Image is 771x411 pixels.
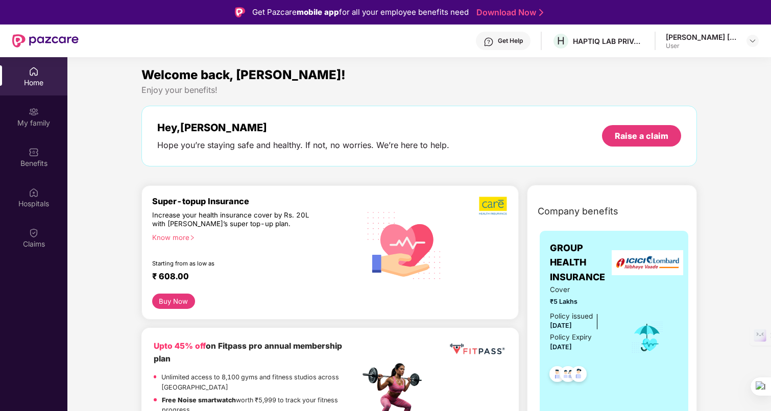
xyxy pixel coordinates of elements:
[29,187,39,198] img: svg+xml;base64,PHN2ZyBpZD0iSG9zcGl0YWxzIiB4bWxucz0iaHR0cDovL3d3dy53My5vcmcvMjAwMC9zdmciIHdpZHRoPS...
[573,36,644,46] div: HAPTIQ LAB PRIVATE LIMITED
[235,7,245,17] img: Logo
[152,271,350,283] div: ₹ 608.00
[556,363,581,388] img: svg+xml;base64,PHN2ZyB4bWxucz0iaHR0cDovL3d3dy53My5vcmcvMjAwMC9zdmciIHdpZHRoPSI0OC45MTUiIGhlaWdodD...
[666,42,737,50] div: User
[550,297,617,307] span: ₹5 Lakhs
[152,294,195,309] button: Buy Now
[550,311,593,322] div: Policy issued
[29,147,39,157] img: svg+xml;base64,PHN2ZyBpZD0iQmVuZWZpdHMiIHhtbG5zPSJodHRwOi8vd3d3LnczLm9yZy8yMDAwL3N2ZyIgd2lkdGg9Ij...
[157,140,449,151] div: Hope you’re staying safe and healthy. If not, no worries. We’re here to help.
[550,284,617,295] span: Cover
[189,235,195,240] span: right
[557,35,565,47] span: H
[476,7,540,18] a: Download Now
[484,37,494,47] img: svg+xml;base64,PHN2ZyBpZD0iSGVscC0zMngzMiIgeG1sbnM9Imh0dHA6Ly93d3cudzMub3JnLzIwMDAvc3ZnIiB3aWR0aD...
[448,340,507,358] img: fppp.png
[154,341,342,363] b: on Fitpass pro annual membership plan
[152,211,316,229] div: Increase your health insurance cover by Rs. 20L with [PERSON_NAME]’s super top-up plan.
[161,372,359,392] p: Unlimited access to 8,100 gyms and fitness studios across [GEOGRAPHIC_DATA]
[612,250,683,275] img: insurerLogo
[550,322,572,329] span: [DATE]
[360,200,449,290] img: svg+xml;base64,PHN2ZyB4bWxucz0iaHR0cDovL3d3dy53My5vcmcvMjAwMC9zdmciIHhtbG5zOnhsaW5rPSJodHRwOi8vd3...
[29,107,39,117] img: svg+xml;base64,PHN2ZyB3aWR0aD0iMjAiIGhlaWdodD0iMjAiIHZpZXdCb3g9IjAgMCAyMCAyMCIgZmlsbD0ibm9uZSIgeG...
[141,85,697,95] div: Enjoy your benefits!
[666,32,737,42] div: [PERSON_NAME] [PERSON_NAME] Chandarki
[154,341,206,351] b: Upto 45% off
[12,34,79,47] img: New Pazcare Logo
[545,363,570,388] img: svg+xml;base64,PHN2ZyB4bWxucz0iaHR0cDovL3d3dy53My5vcmcvMjAwMC9zdmciIHdpZHRoPSI0OC45NDMiIGhlaWdodD...
[498,37,523,45] div: Get Help
[141,67,346,82] span: Welcome back, [PERSON_NAME]!
[538,204,618,219] span: Company benefits
[29,228,39,238] img: svg+xml;base64,PHN2ZyBpZD0iQ2xhaW0iIHhtbG5zPSJodHRwOi8vd3d3LnczLm9yZy8yMDAwL3N2ZyIgd2lkdGg9IjIwIi...
[152,196,360,206] div: Super-topup Insurance
[550,343,572,351] span: [DATE]
[152,233,354,240] div: Know more
[479,196,508,215] img: b5dec4f62d2307b9de63beb79f102df3.png
[157,122,449,134] div: Hey, [PERSON_NAME]
[615,130,668,141] div: Raise a claim
[550,241,617,284] span: GROUP HEALTH INSURANCE
[162,396,236,404] strong: Free Noise smartwatch
[566,363,591,388] img: svg+xml;base64,PHN2ZyB4bWxucz0iaHR0cDovL3d3dy53My5vcmcvMjAwMC9zdmciIHdpZHRoPSI0OC45NDMiIGhlaWdodD...
[539,7,543,18] img: Stroke
[297,7,339,17] strong: mobile app
[252,6,469,18] div: Get Pazcare for all your employee benefits need
[749,37,757,45] img: svg+xml;base64,PHN2ZyBpZD0iRHJvcGRvd24tMzJ4MzIiIHhtbG5zPSJodHRwOi8vd3d3LnczLm9yZy8yMDAwL3N2ZyIgd2...
[152,260,317,267] div: Starting from as low as
[29,66,39,77] img: svg+xml;base64,PHN2ZyBpZD0iSG9tZSIgeG1sbnM9Imh0dHA6Ly93d3cudzMub3JnLzIwMDAvc3ZnIiB3aWR0aD0iMjAiIG...
[550,332,592,343] div: Policy Expiry
[631,321,664,354] img: icon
